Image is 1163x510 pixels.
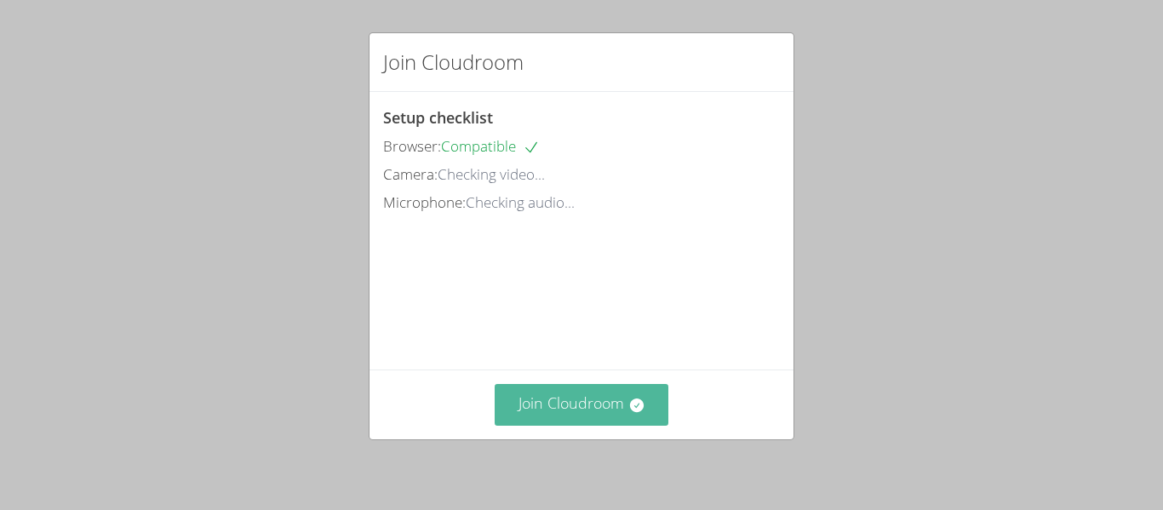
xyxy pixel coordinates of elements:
span: Setup checklist [383,107,493,128]
span: Compatible [441,136,540,156]
span: Microphone: [383,192,466,212]
span: Checking video... [438,164,545,184]
span: Camera: [383,164,438,184]
span: Browser: [383,136,441,156]
button: Join Cloudroom [495,384,669,426]
h2: Join Cloudroom [383,47,524,77]
span: Checking audio... [466,192,575,212]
